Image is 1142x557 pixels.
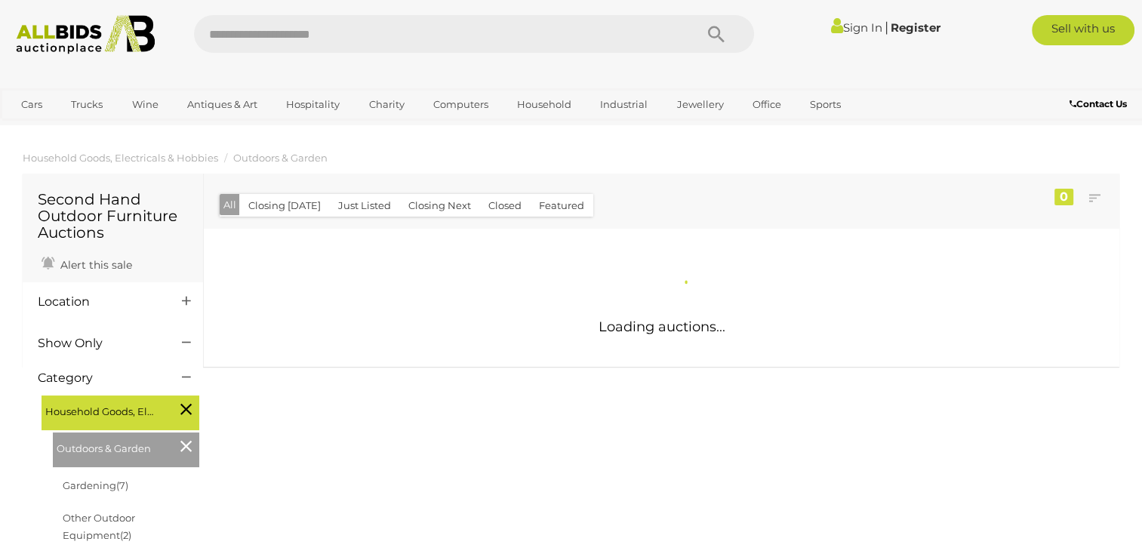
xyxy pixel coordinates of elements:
button: Closing [DATE] [239,194,330,217]
a: Wine [122,92,168,117]
a: [GEOGRAPHIC_DATA] [11,117,138,142]
a: Household Goods, Electricals & Hobbies [23,152,218,164]
div: 0 [1054,189,1073,205]
a: Jewellery [667,92,734,117]
span: (7) [116,479,128,491]
span: Loading auctions... [599,319,725,335]
a: Trucks [61,92,112,117]
h1: Second Hand Outdoor Furniture Auctions [38,191,188,241]
a: Gardening(7) [63,479,128,491]
a: Outdoors & Garden [233,152,328,164]
span: | [885,19,888,35]
span: Alert this sale [57,258,132,272]
span: (2) [120,529,131,541]
a: Hospitality [276,92,349,117]
a: Office [743,92,791,117]
a: Charity [359,92,414,117]
a: Computers [423,92,498,117]
a: Other Outdoor Equipment(2) [63,512,135,541]
h4: Location [38,295,159,309]
a: Sell with us [1032,15,1134,45]
img: Allbids.com.au [8,15,162,54]
button: Search [679,15,754,53]
a: Sign In [831,20,882,35]
a: Register [891,20,940,35]
button: Featured [530,194,593,217]
h4: Show Only [38,337,159,350]
a: Sports [800,92,851,117]
span: Household Goods, Electricals & Hobbies [45,399,159,420]
a: Household [507,92,581,117]
a: Cars [11,92,52,117]
a: Contact Us [1070,96,1131,112]
button: Closing Next [399,194,480,217]
span: Outdoors & Garden [57,436,170,457]
button: All [220,194,240,216]
a: Antiques & Art [177,92,267,117]
h4: Category [38,371,159,385]
b: Contact Us [1070,98,1127,109]
a: Alert this sale [38,252,136,275]
a: Industrial [590,92,657,117]
button: Closed [479,194,531,217]
button: Just Listed [329,194,400,217]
